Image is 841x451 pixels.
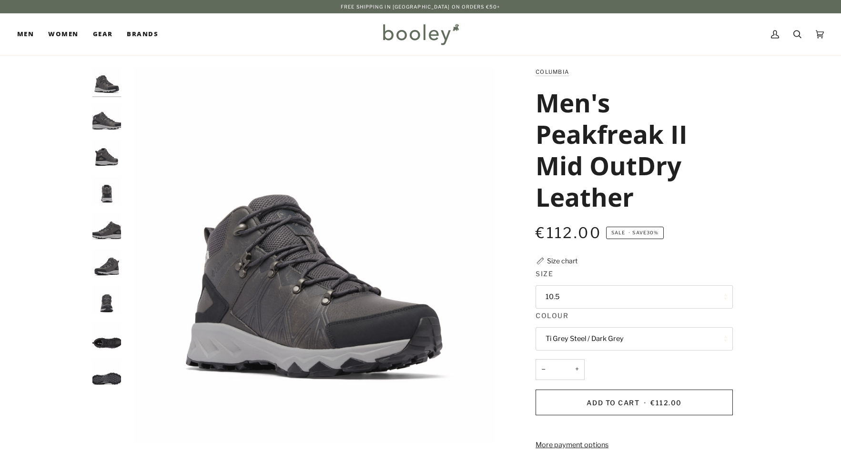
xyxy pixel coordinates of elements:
img: Columbia Men's Peakfreak II Mid OutDry Leather Ti Grey Steel / Dark Grey - Booley Galway [92,213,121,241]
button: + [569,359,585,381]
a: Men [17,13,41,55]
input: Quantity [536,359,585,381]
p: Free Shipping in [GEOGRAPHIC_DATA] on Orders €50+ [341,3,500,10]
button: − [536,359,551,381]
a: More payment options [536,440,733,451]
img: Columbia Men's Peakfreak II Mid OutDry Leather Ti Grey Steel / Dark Grey - Booley Galway [92,140,121,168]
span: Add to Cart [587,399,639,407]
img: Columbia Men's Peakfreak II Mid OutDry Leather Ti Grey Steel / Dark Grey - Booley Galway [92,322,121,351]
button: Add to Cart • €112.00 [536,390,733,415]
span: Sale [611,230,625,235]
img: Columbia Men's Peakfreak II Mid OutDry Leather Ti Grey Steel / Dark Grey - Booley Galway [92,249,121,278]
a: Brands [120,13,165,55]
span: Brands [127,30,158,39]
span: • [642,399,648,407]
a: Gear [86,13,120,55]
img: Columbia Men's Peakfreak II Mid OutDry Leather Ti Grey Steel / Dark Grey - Booley Galway [92,67,121,95]
div: Columbia Men's Peakfreak II Mid OutDry Leather Ti Grey Steel / Dark Grey - Booley Galway [126,67,503,443]
img: Columbia Men's Peakfreak II Mid OutDry Leather Ti Grey Steel / Dark Grey - Booley Galway [92,103,121,132]
span: €112.00 [650,399,682,407]
span: Colour [536,311,568,321]
h1: Men's Peakfreak II Mid OutDry Leather [536,87,726,213]
span: Women [48,30,78,39]
img: Booley [379,20,462,48]
div: Size chart [547,256,578,266]
img: Columbia Men's Peakfreak II Mid OutDry Leather Ti Grey Steel / Dark Grey - Booley Galway [92,176,121,205]
a: Columbia [536,69,569,75]
span: Gear [93,30,113,39]
button: Ti Grey Steel / Dark Grey [536,327,733,351]
img: Columbia Men&#39;s Peakfreak II Mid OutDry Leather Ti Grey Steel / Dark Grey - Booley Galway [126,67,503,443]
span: Save [606,227,664,239]
img: Columbia Men's Peakfreak II Mid OutDry Leather Ti Grey Steel / Dark Grey - Booley Galway [92,359,121,387]
a: Women [41,13,85,55]
span: €112.00 [536,224,601,242]
button: 10.5 [536,285,733,309]
span: Size [536,269,553,279]
span: 30% [647,230,659,235]
em: • [627,230,632,235]
img: Columbia Men's Peakfreak II Mid OutDry Leather Ti Grey Steel / Dark Grey - Booley Galway [92,286,121,314]
span: Men [17,30,34,39]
